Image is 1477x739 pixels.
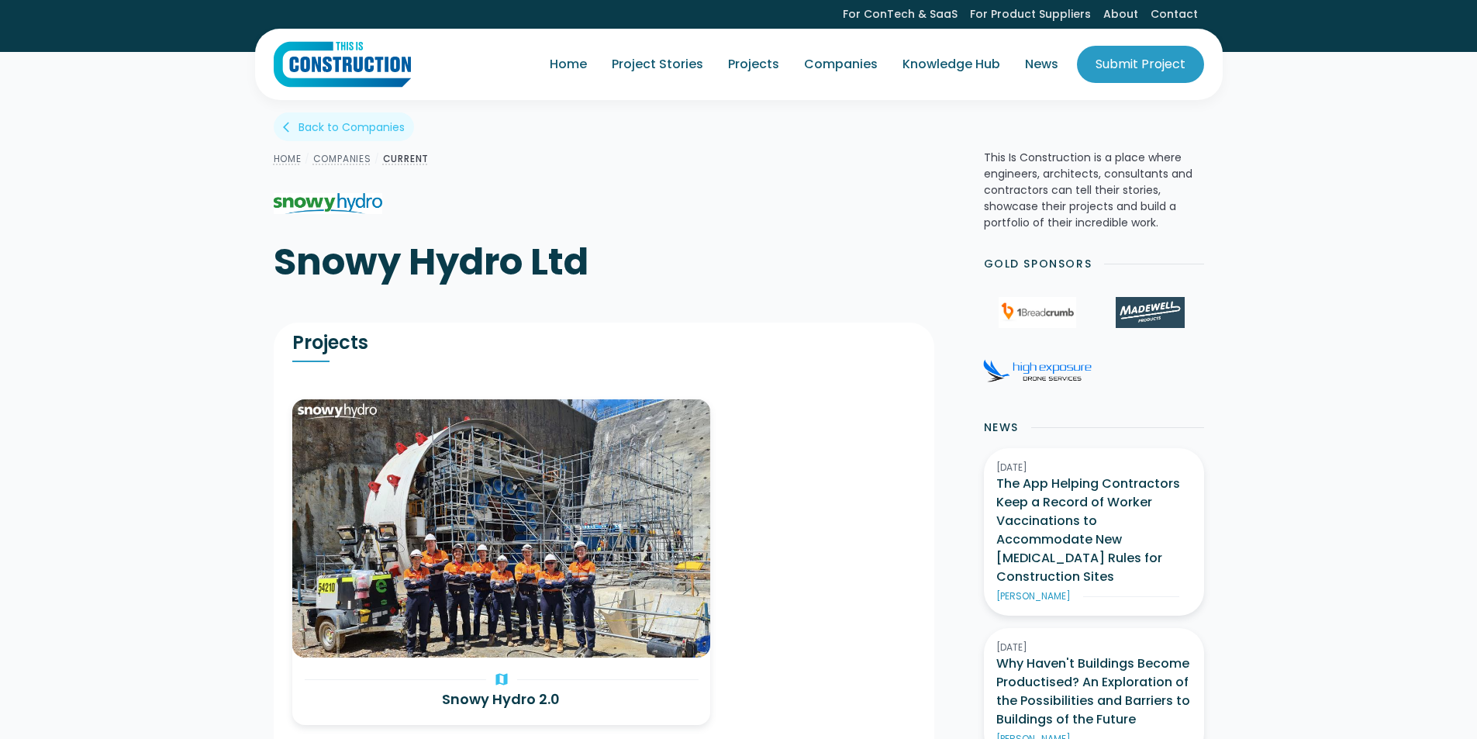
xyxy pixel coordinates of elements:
a: Home [274,152,302,165]
div: [DATE] [996,641,1192,654]
h2: Projects [292,331,604,354]
img: Madewell Products [1116,297,1184,328]
div: / [371,150,383,168]
a: arrow_back_iosBack to Companies [274,112,414,141]
h3: Snowy Hydro 2.0 [305,689,699,710]
p: This Is Construction is a place where engineers, architects, consultants and contractors can tell... [984,150,1204,231]
h2: Gold Sponsors [984,256,1092,272]
h1: Snowy Hydro Ltd [274,239,751,285]
h3: Why Haven't Buildings Become Productised? An Exploration of the Possibilities and Barriers to Bui... [996,654,1192,729]
img: Snowy Hydro 2.0 [292,399,711,658]
a: Knowledge Hub [890,43,1013,86]
div: Submit Project [1096,55,1185,74]
a: News [1013,43,1071,86]
img: This Is Construction Logo [274,41,411,88]
a: [DATE]The App Helping Contractors Keep a Record of Worker Vaccinations to Accommodate New [MEDICA... [984,448,1204,616]
div: [PERSON_NAME] [996,589,1071,603]
img: 1Breadcrumb [999,297,1076,328]
img: High Exposure [983,359,1092,382]
a: Companies [313,152,371,165]
h2: News [984,420,1019,436]
a: Home [537,43,599,86]
div: map [492,670,511,689]
a: Projects [716,43,792,86]
a: Submit Project [1077,46,1204,83]
div: arrow_back_ios [283,119,295,135]
a: Snowy Hydro 2.0mapSnowy Hydro 2.0 [292,399,711,725]
div: Back to Companies [299,119,405,135]
h3: The App Helping Contractors Keep a Record of Worker Vaccinations to Accommodate New [MEDICAL_DATA... [996,475,1192,586]
a: Companies [792,43,890,86]
div: [DATE] [996,461,1192,475]
img: Snowy Hydro Ltd [274,193,382,214]
a: Current [383,152,430,165]
a: Project Stories [599,43,716,86]
div: / [302,150,313,168]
